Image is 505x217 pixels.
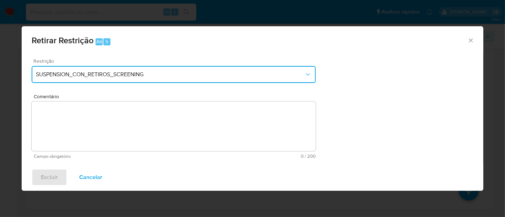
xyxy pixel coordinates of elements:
button: Cancelar [70,169,112,186]
span: Alt [96,38,102,45]
span: Comentário [34,94,318,99]
span: 5 [105,38,108,45]
span: Cancelar [79,169,102,185]
button: Restriction [32,66,316,83]
span: Retirar Restrição [32,34,94,46]
span: SUSPENSION_CON_RETIROS_SCREENING [36,71,304,78]
span: Máximo de 200 caracteres [175,154,316,158]
span: Campo obrigatório [34,154,175,159]
span: Restrição [33,59,317,63]
button: Fechar a janela [467,37,474,43]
